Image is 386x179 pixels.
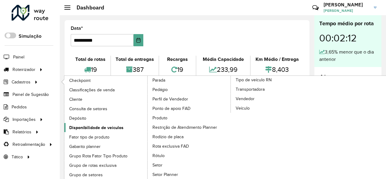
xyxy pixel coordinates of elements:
span: Grupo de setores [69,172,103,178]
a: Perfil de Vendedor [148,94,231,104]
span: Restrição de Atendimento Planner [152,124,217,131]
a: Rodízio de placa [148,132,231,141]
a: Disponibilidade de veículos [64,123,148,132]
span: Grupo Rota Fator Tipo Produto [69,153,127,159]
div: 3,65% menor que o dia anterior [319,48,377,63]
div: Total de rotas [72,56,109,63]
a: Depósito [64,114,148,123]
a: Produto [148,113,231,122]
span: Ponto de apoio FAD [152,105,191,112]
span: Transportadora [236,86,265,93]
a: Gabarito planner [64,142,148,151]
span: Cliente [69,96,82,103]
span: Rótulo [152,153,165,159]
div: Km Médio / Entrega [252,56,302,63]
h3: [PERSON_NAME] [323,2,369,8]
a: Classificações de venda [64,85,148,94]
span: Classificações de venda [69,87,115,93]
button: Choose Date [134,34,143,46]
span: [PERSON_NAME] [323,8,369,13]
a: Consulta de setores [64,104,148,113]
div: Total de entregas [113,56,157,63]
span: Pedágio [152,86,168,93]
span: Pedidos [12,104,27,110]
span: Fator tipo de produto [69,134,109,140]
a: Checkpoint [64,76,148,85]
span: Gabarito planner [69,143,101,150]
span: Relatórios [13,129,31,135]
a: Transportadora [231,85,314,94]
a: Fator tipo de produto [64,132,148,142]
div: 19 [72,63,109,76]
span: Checkpoint [69,77,91,84]
div: 8,403 [252,63,302,76]
span: Tipo de veículo RN [236,77,272,83]
span: Grupo de rotas exclusiva [69,162,116,169]
div: 00:02:12 [319,28,377,48]
span: Produto [152,115,167,121]
a: Contato Rápido [309,1,322,14]
div: 387 [113,63,157,76]
span: Importações [13,116,36,123]
span: Consulta de setores [69,106,107,112]
span: Retroalimentação [13,141,45,148]
h4: Alertas [319,73,377,82]
a: Rótulo [148,151,231,160]
span: Cadastros [12,79,30,85]
span: Depósito [69,115,86,121]
a: Pedágio [148,85,231,94]
span: Setor Planner [152,171,178,178]
span: Disponibilidade de veículos [69,125,123,131]
a: Grupo Rota Fator Tipo Produto [64,151,148,160]
span: Veículo [236,105,250,111]
a: Vendedor [231,94,314,103]
span: Rota exclusiva FAD [152,143,189,149]
label: Data [71,25,83,32]
span: Parada [152,77,165,83]
a: Restrição de Atendimento Planner [148,123,231,132]
span: Vendedor [236,96,255,102]
a: Cliente [64,95,148,104]
a: Ponto de apoio FAD [148,104,231,113]
h2: Dashboard [70,4,104,11]
a: Setor [148,160,231,170]
span: Setor [152,162,163,168]
span: Tático [12,154,23,160]
div: Tempo médio por rota [319,19,377,28]
a: Rota exclusiva FAD [148,142,231,151]
a: Setor Planner [148,170,231,179]
span: Painel de Sugestão [13,91,49,98]
div: Média Capacidade [198,56,249,63]
a: Veículo [231,104,314,113]
label: Simulação [19,33,41,40]
span: Perfil de Vendedor [152,96,188,102]
div: Recargas [161,56,194,63]
a: Grupo de rotas exclusiva [64,161,148,170]
span: Painel [13,54,24,60]
div: 19 [161,63,194,76]
span: Rodízio de placa [152,134,184,140]
div: 233,99 [198,63,249,76]
span: Roteirizador [13,66,35,73]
